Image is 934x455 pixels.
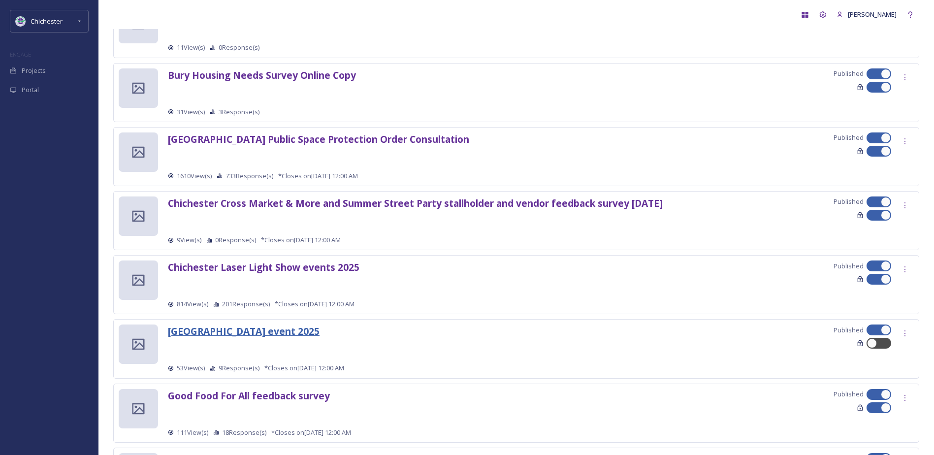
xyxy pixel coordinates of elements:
span: Published [834,197,864,206]
span: Published [834,261,864,271]
span: Portal [22,85,39,95]
a: Chichester Cross Market & More and Summer Street Party stallholder and vendor feedback survey [DATE] [168,199,663,209]
strong: Good Food For All feedback survey [168,389,330,402]
span: 733 Response(s) [225,171,273,181]
span: ENGAGE [10,51,31,58]
span: 18 Response(s) [222,428,266,437]
a: Chichester Laser Light Show events 2025 [168,263,359,273]
a: Good Food For All feedback survey [168,392,330,401]
span: 9 View(s) [177,235,201,245]
span: Published [834,69,864,78]
span: Projects [22,66,46,75]
span: *Closes on [DATE] 12:00 AM [275,299,354,309]
span: [PERSON_NAME] [848,10,897,19]
span: 53 View(s) [177,363,205,373]
span: Published [834,390,864,399]
a: [GEOGRAPHIC_DATA] Public Space Protection Order Consultation [168,135,469,145]
strong: [GEOGRAPHIC_DATA] Public Space Protection Order Consultation [168,132,469,146]
img: Logo_of_Chichester_District_Council.png [16,16,26,26]
span: 11 View(s) [177,43,205,52]
span: 814 View(s) [177,299,208,309]
span: Chichester [31,17,63,26]
span: *Closes on [DATE] 12:00 AM [261,235,341,245]
span: 1610 View(s) [177,171,212,181]
span: 3 Response(s) [219,107,259,117]
a: [GEOGRAPHIC_DATA] event 2025 [168,327,320,337]
span: 31 View(s) [177,107,205,117]
span: 9 Response(s) [219,363,259,373]
span: Published [834,133,864,142]
span: Published [834,325,864,335]
span: *Closes on [DATE] 12:00 AM [271,428,351,437]
span: 0 Response(s) [219,43,259,52]
strong: [GEOGRAPHIC_DATA] event 2025 [168,325,320,338]
strong: Bury Housing Needs Survey Online Copy [168,68,356,82]
span: *Closes on [DATE] 12:00 AM [264,363,344,373]
span: 0 Response(s) [215,235,256,245]
strong: Chichester Laser Light Show events 2025 [168,260,359,274]
a: [PERSON_NAME] [832,5,902,24]
span: 201 Response(s) [222,299,270,309]
span: *Closes on [DATE] 12:00 AM [278,171,358,181]
span: 111 View(s) [177,428,208,437]
a: Bury Housing Needs Survey Online Copy [168,71,356,81]
strong: Chichester Cross Market & More and Summer Street Party stallholder and vendor feedback survey [DATE] [168,196,663,210]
